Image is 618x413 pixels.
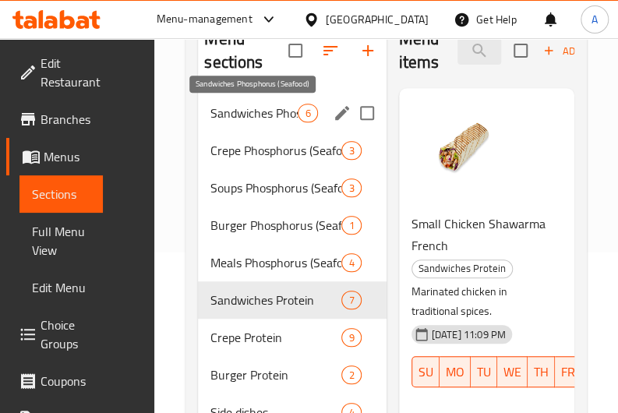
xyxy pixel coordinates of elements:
[279,34,312,67] span: Select all sections
[503,361,521,383] span: WE
[411,101,511,200] img: Small Chicken Shawarma French
[418,361,433,383] span: SU
[411,356,440,387] button: SU
[44,147,90,166] span: Menus
[426,327,512,342] span: [DATE] 11:09 PM
[6,101,103,138] a: Branches
[411,259,513,278] div: Sandwiches Protein
[341,216,361,235] div: items
[541,42,583,60] span: Add
[412,259,512,277] span: Sandwiches Protein
[210,365,341,384] span: Burger Protein
[6,362,103,400] a: Coupons
[592,11,598,28] span: A
[341,365,361,384] div: items
[298,106,316,121] span: 6
[6,138,103,175] a: Menus
[32,278,90,297] span: Edit Menu
[210,328,341,347] span: Crepe Protein
[341,178,361,197] div: items
[32,185,90,203] span: Sections
[342,218,360,233] span: 1
[411,212,546,257] span: Small Chicken Shawarma French
[198,281,386,319] div: Sandwiches Protein7
[446,361,464,383] span: MO
[561,361,575,383] span: FR
[41,54,101,91] span: Edit Restaurant
[198,356,386,394] div: Burger Protein2
[537,39,587,63] span: Add item
[528,356,555,387] button: TH
[555,356,581,387] button: FR
[342,256,360,270] span: 4
[6,44,113,101] a: Edit Restaurant
[210,141,341,160] span: Crepe Phosphorus (Seafood)
[312,32,349,69] span: Sort sections
[342,293,360,308] span: 7
[198,206,386,244] div: Burger Phosphorus (Seafood)1
[457,37,501,65] input: search
[341,253,361,272] div: items
[477,361,491,383] span: TU
[411,282,549,321] p: Marinated chicken in traditional spices.
[326,11,429,28] div: [GEOGRAPHIC_DATA]
[210,216,341,235] span: Burger Phosphorus (Seafood)
[210,291,341,309] span: Sandwiches Protein
[32,222,90,259] span: Full Menu View
[341,291,361,309] div: items
[157,10,252,29] div: Menu-management
[298,104,317,122] div: items
[399,27,440,74] h2: Menu items
[440,356,471,387] button: MO
[342,143,360,158] span: 3
[504,34,537,67] span: Select section
[198,132,386,169] div: Crepe Phosphorus (Seafood)3
[534,361,549,383] span: TH
[41,372,90,390] span: Coupons
[19,213,103,269] a: Full Menu View
[342,368,360,383] span: 2
[198,94,386,132] div: Sandwiches Phosphorus (Seafood)6edit
[330,101,354,125] button: edit
[19,269,103,306] a: Edit Menu
[198,169,386,206] div: Soups Phosphorus (Seafood)3
[198,244,386,281] div: Meals Phosphorus (Seafood)4
[41,316,90,353] span: Choice Groups
[342,330,360,345] span: 9
[497,356,528,387] button: WE
[210,178,341,197] span: Soups Phosphorus (Seafood)
[41,110,90,129] span: Branches
[210,104,298,122] span: Sandwiches Phosphorus (Seafood)
[6,306,103,362] a: Choice Groups
[198,319,386,356] div: Crepe Protein9
[349,32,387,69] button: Add section
[342,181,360,196] span: 3
[19,175,103,213] a: Sections
[204,27,288,74] h2: Menu sections
[537,39,587,63] button: Add
[210,253,341,272] span: Meals Phosphorus (Seafood)
[471,356,497,387] button: TU
[341,328,361,347] div: items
